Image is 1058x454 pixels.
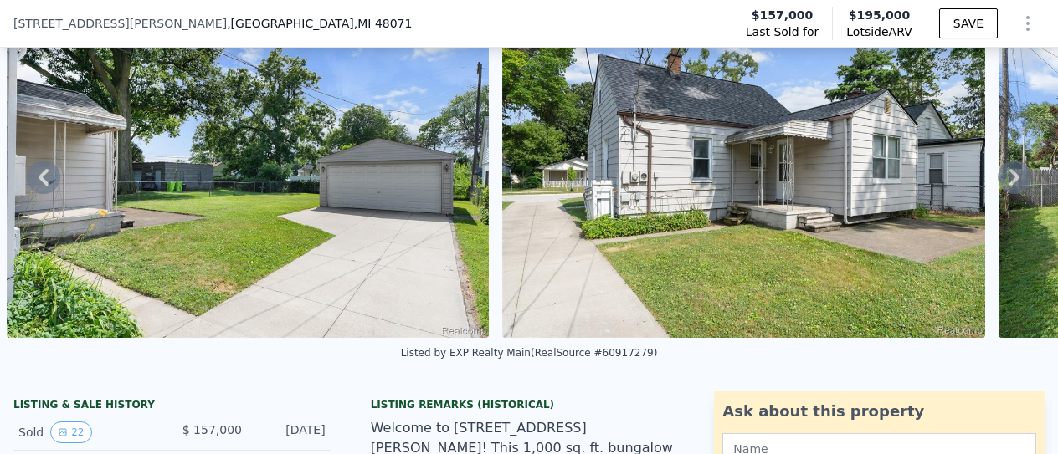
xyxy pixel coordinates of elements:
span: Last Sold for [746,23,819,40]
span: , [GEOGRAPHIC_DATA] [227,15,412,32]
img: Sale: 167078421 Parcel: 59759458 [502,17,985,338]
span: [STREET_ADDRESS][PERSON_NAME] [13,15,227,32]
span: , MI 48071 [354,17,413,30]
div: Listed by EXP Realty Main (RealSource #60917279) [401,347,658,359]
img: Sale: 167078421 Parcel: 59759458 [7,17,490,338]
div: Listing Remarks (Historical) [371,398,688,411]
div: Sold [18,421,158,443]
span: $195,000 [849,8,911,22]
span: Lotside ARV [846,23,912,40]
span: $157,000 [752,7,814,23]
button: View historical data [50,421,91,443]
button: SAVE [939,8,998,38]
div: LISTING & SALE HISTORY [13,398,331,415]
div: Ask about this property [722,400,1036,423]
button: Show Options [1011,7,1045,40]
div: [DATE] [255,421,326,443]
span: $ 157,000 [182,423,242,436]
